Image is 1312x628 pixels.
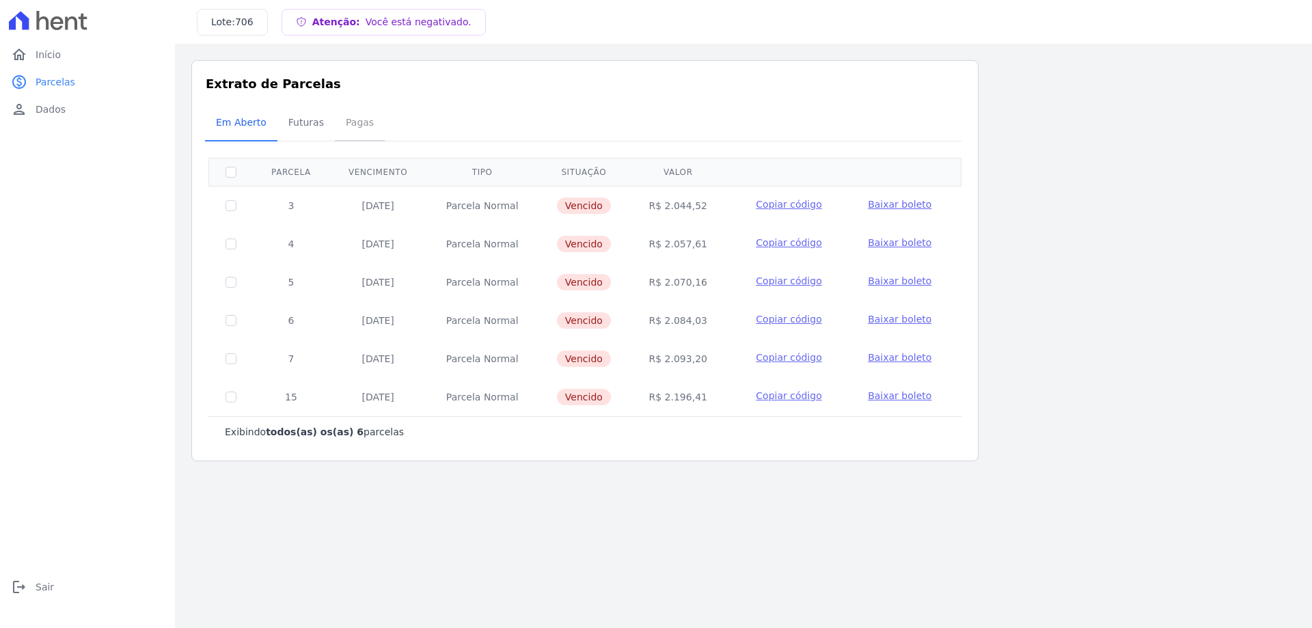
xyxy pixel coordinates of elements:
[557,389,611,405] span: Vencido
[205,106,277,141] a: Em Aberto
[538,158,630,186] th: Situação
[11,579,27,595] i: logout
[11,46,27,63] i: home
[5,41,169,68] a: homeInício
[868,314,931,325] span: Baixar boleto
[266,426,364,437] b: todos(as) os(as) 6
[11,74,27,90] i: paid
[206,74,964,93] h3: Extrato de Parcelas
[280,109,332,136] span: Futuras
[868,312,931,326] a: Baixar boleto
[868,275,931,286] span: Baixar boleto
[756,314,821,325] span: Copiar código
[868,237,931,248] span: Baixar boleto
[312,15,471,29] h3: Atenção:
[426,301,538,340] td: Parcela Normal
[329,263,426,301] td: [DATE]
[868,351,931,364] a: Baixar boleto
[253,186,329,225] td: 3
[277,106,335,141] a: Futuras
[426,225,538,263] td: Parcela Normal
[743,389,835,402] button: Copiar código
[630,158,726,186] th: Valor
[557,197,611,214] span: Vencido
[235,16,254,27] span: 706
[253,225,329,263] td: 4
[630,186,726,225] td: R$ 2.044,52
[756,275,821,286] span: Copiar código
[630,378,726,416] td: R$ 2.196,41
[756,237,821,248] span: Copiar código
[868,274,931,288] a: Baixar boleto
[5,96,169,123] a: personDados
[36,103,66,116] span: Dados
[743,197,835,211] button: Copiar código
[329,301,426,340] td: [DATE]
[630,301,726,340] td: R$ 2.084,03
[426,340,538,378] td: Parcela Normal
[756,352,821,363] span: Copiar código
[557,351,611,367] span: Vencido
[743,236,835,249] button: Copiar código
[868,199,931,210] span: Baixar boleto
[630,340,726,378] td: R$ 2.093,20
[36,580,54,594] span: Sair
[868,352,931,363] span: Baixar boleto
[253,301,329,340] td: 6
[329,158,426,186] th: Vencimento
[756,390,821,401] span: Copiar código
[630,225,726,263] td: R$ 2.057,61
[426,186,538,225] td: Parcela Normal
[426,263,538,301] td: Parcela Normal
[743,351,835,364] button: Copiar código
[211,15,254,29] h3: Lote:
[868,236,931,249] a: Baixar boleto
[36,75,75,89] span: Parcelas
[630,263,726,301] td: R$ 2.070,16
[11,101,27,118] i: person
[253,340,329,378] td: 7
[335,106,385,141] a: Pagas
[5,68,169,96] a: paidParcelas
[208,109,275,136] span: Em Aberto
[557,274,611,290] span: Vencido
[329,378,426,416] td: [DATE]
[5,573,169,601] a: logoutSair
[253,158,329,186] th: Parcela
[329,340,426,378] td: [DATE]
[756,199,821,210] span: Copiar código
[868,197,931,211] a: Baixar boleto
[329,225,426,263] td: [DATE]
[253,263,329,301] td: 5
[557,312,611,329] span: Vencido
[743,312,835,326] button: Copiar código
[329,186,426,225] td: [DATE]
[36,48,61,62] span: Início
[253,378,329,416] td: 15
[338,109,382,136] span: Pagas
[868,389,931,402] a: Baixar boleto
[743,274,835,288] button: Copiar código
[868,390,931,401] span: Baixar boleto
[557,236,611,252] span: Vencido
[366,16,471,27] span: Você está negativado.
[426,378,538,416] td: Parcela Normal
[426,158,538,186] th: Tipo
[225,425,404,439] p: Exibindo parcelas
